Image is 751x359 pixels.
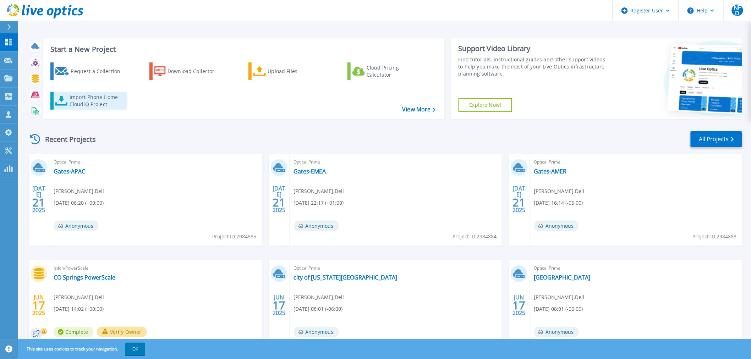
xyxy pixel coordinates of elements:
[534,264,738,272] span: Optical Prime
[534,168,566,175] a: Gates-AMER
[732,5,743,16] span: NFD
[534,187,584,195] span: [PERSON_NAME] , Dell
[402,106,435,113] a: View More
[32,199,45,205] span: 21
[453,233,497,241] span: Project ID: 2984884
[294,221,339,231] span: Anonymous
[54,293,104,301] span: [PERSON_NAME] , Dell
[248,62,328,80] a: Upload Files
[294,274,398,281] a: city of [US_STATE][GEOGRAPHIC_DATA]
[32,292,45,318] div: JUN 2025
[54,327,93,337] span: Complete
[294,293,344,301] span: [PERSON_NAME] , Dell
[534,305,583,313] span: [DATE] 08:01 (-06:00)
[459,98,512,112] a: Explore Now!
[268,64,325,78] div: Upload Files
[50,62,130,80] a: Request a Collection
[70,94,125,108] div: Import Phone Home CloudIQ Project
[273,199,285,205] span: 21
[27,131,105,148] div: Recent Projects
[71,64,127,78] div: Request a Collection
[512,186,526,212] div: [DATE] 2025
[534,293,584,301] span: [PERSON_NAME] , Dell
[273,302,285,308] span: 17
[272,292,286,318] div: JUN 2025
[512,292,526,318] div: JUN 2025
[272,186,286,212] div: [DATE] 2025
[54,199,104,207] span: [DATE] 06:20 (+09:00)
[367,64,423,78] div: Cloud Pricing Calculator
[54,221,99,231] span: Anonymous
[534,274,590,281] a: [GEOGRAPHIC_DATA]
[294,327,339,337] span: Anonymous
[168,64,224,78] div: Download Collector
[32,302,45,308] span: 17
[97,327,147,337] button: Verify Owner
[149,62,229,80] a: Download Collector
[294,158,498,166] span: Optical Prime
[513,302,526,308] span: 17
[534,221,579,231] span: Anonymous
[294,305,343,313] span: [DATE] 08:01 (-06:00)
[213,233,257,241] span: Project ID: 2984885
[534,158,738,166] span: Optical Prime
[54,168,85,175] a: Gates-APAC
[294,199,344,207] span: [DATE] 22:17 (+01:00)
[534,199,583,207] span: [DATE] 16:14 (-05:00)
[54,187,104,195] span: [PERSON_NAME] , Dell
[693,233,737,241] span: Project ID: 2984883
[294,264,498,272] span: Optical Prime
[50,45,435,53] h3: Start a New Project
[54,264,258,272] span: Isilon/PowerScale
[54,305,104,313] span: [DATE] 14:02 (+00:00)
[20,343,145,355] span: This site uses cookies to track your navigation.
[513,199,526,205] span: 21
[54,274,115,281] a: CO Springs PowerScale
[32,186,45,212] div: [DATE] 2025
[294,168,326,175] a: Gates-EMEA
[294,187,344,195] span: [PERSON_NAME] , Dell
[54,158,258,166] span: Optical Prime
[347,62,427,80] a: Cloud Pricing Calculator
[459,56,608,77] div: Find tutorials, instructional guides and other support videos to help you make the most of your L...
[459,44,608,53] div: Support Video Library
[691,131,742,147] a: All Projects
[534,327,579,337] span: Anonymous
[125,343,145,355] button: OK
